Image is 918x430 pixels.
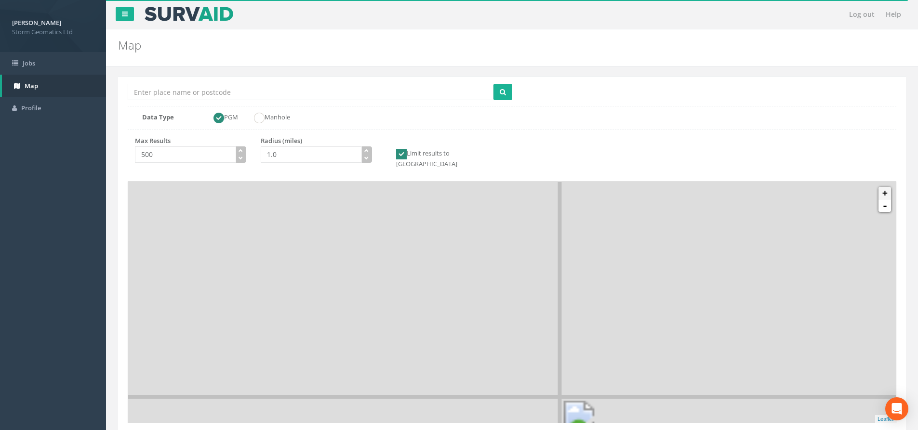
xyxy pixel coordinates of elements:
p: Max Results [135,136,246,145]
p: Radius (miles) [261,136,372,145]
label: Limit results to [GEOGRAPHIC_DATA] [386,149,498,169]
label: PGM [204,113,238,123]
span: Profile [21,104,41,112]
a: Leaflet [878,416,893,422]
span: Map [25,81,38,90]
div: Open Intercom Messenger [885,397,908,420]
a: [PERSON_NAME] Storm Geomatics Ltd [12,16,94,36]
strong: [PERSON_NAME] [12,18,61,27]
label: Data Type [135,113,197,122]
span: Jobs [23,59,35,67]
a: + [878,187,891,199]
input: Enter place name or postcode [128,84,493,100]
span: Storm Geomatics Ltd [12,27,94,37]
h2: Map [118,39,772,52]
label: Manhole [244,113,290,123]
a: - [878,199,891,212]
a: Map [2,75,106,97]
